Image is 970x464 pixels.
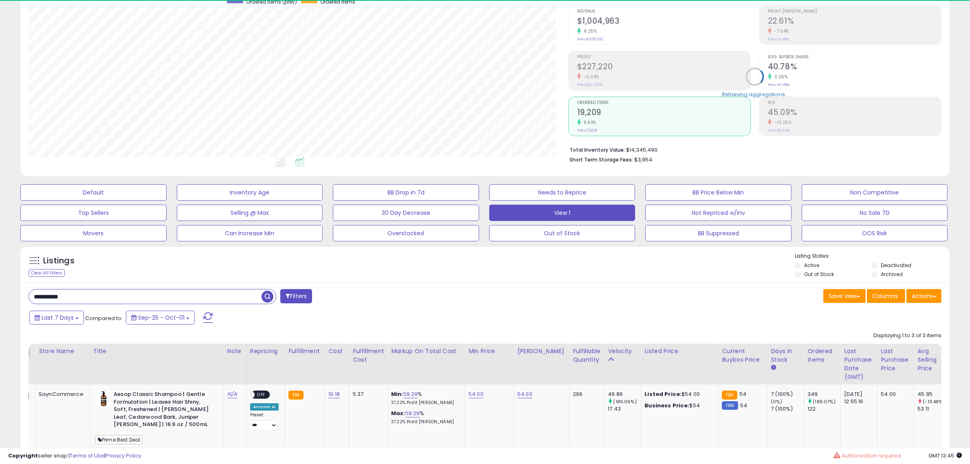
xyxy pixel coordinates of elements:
div: Ordered Items [807,347,837,364]
a: 19.18 [328,390,340,398]
img: 41nLtn6tKuL._SL40_.jpg [95,391,112,407]
button: Not Repriced w/Inv [645,205,792,221]
div: Fulfillable Quantity [573,347,601,364]
a: Terms of Use [70,452,104,460]
small: FBA [288,391,304,400]
div: 17.43 [608,405,641,413]
div: Days In Stock [771,347,801,364]
small: FBA [722,391,737,400]
div: Last Purchase Date (GMT) [844,347,874,381]
a: 54.00 [517,390,532,398]
span: 54 [740,402,747,409]
span: 54 [739,390,746,398]
div: Displaying 1 to 3 of 3 items [873,332,941,340]
span: 2025-10-9 13:45 GMT [928,452,962,460]
a: Privacy Policy [106,452,141,460]
strong: Copyright [8,452,38,460]
span: Sep-25 - Oct-01 [138,314,185,322]
small: (186.06%) [614,398,637,405]
div: $54.00 [644,391,712,398]
div: Markup on Total Cost [391,347,462,356]
small: (0%) [771,398,782,405]
button: Inventory Age [177,184,323,201]
div: Fulfillment [288,347,321,356]
button: Can Increase Min [177,225,323,241]
small: FBM [722,401,738,410]
th: The percentage added to the cost of goods (COGS) that forms the calculator for Min & Max prices. [388,344,465,384]
span: Last 7 Days [42,314,74,322]
b: Max: [391,409,405,417]
button: Movers [20,225,167,241]
label: Active [804,262,819,269]
button: Non Competitive [802,184,948,201]
label: Archived [881,271,903,278]
div: Note [227,347,243,356]
div: Amazon AI [250,403,279,411]
p: 37.22% Profit [PERSON_NAME] [391,400,459,406]
b: Business Price: [644,402,689,409]
div: $54 [644,402,712,409]
button: BB Drop in 7d [333,184,479,201]
span: Columns [872,292,898,300]
button: Out of Stock [489,225,636,241]
button: Last 7 Days [29,311,84,325]
div: 7 (100%) [771,405,804,413]
div: 54.00 [881,391,908,398]
div: 266 [573,391,598,398]
button: Filters [280,289,312,303]
div: Min Price [469,347,510,356]
b: Listed Price: [644,390,682,398]
button: View 1 [489,205,636,221]
div: Clear All Filters [29,269,65,277]
small: (186.07%) [813,398,836,405]
div: SaynCommerce [39,391,84,398]
span: Compared to: [85,314,123,322]
div: Repricing [250,347,282,356]
button: Actions [906,289,941,303]
button: 30 Day Decrease [333,205,479,221]
div: Last Purchase Price [881,347,911,373]
div: Fulfillment Cost [353,347,384,364]
b: Min: [391,390,403,398]
div: Title [93,347,220,356]
button: BB Suppressed [645,225,792,241]
a: 54.00 [469,390,484,398]
a: 59.29 [405,409,420,418]
div: Listed Price [644,347,715,356]
div: 349 [807,391,840,398]
button: Overstocked [333,225,479,241]
button: Save View [823,289,866,303]
button: Columns [867,289,905,303]
div: 5.37 [353,391,381,398]
p: 37.22% Profit [PERSON_NAME] [391,419,459,425]
small: (-13.48%) [923,398,945,405]
a: 59.29 [403,390,418,398]
div: [DATE] 12:55:16 [844,391,871,405]
div: Retrieving aggregations.. [722,91,787,98]
button: OOS Risk [802,225,948,241]
label: Out of Stock [804,271,834,278]
div: 49.86 [608,391,641,398]
button: Default [20,184,167,201]
b: Aesop Classic Shampoo | Gentle Formulation | Leaves Hair Shiny, Soft, Freshened | [PERSON_NAME] L... [114,391,213,431]
span: OFF [255,391,268,398]
small: Days In Stock. [771,364,776,371]
label: Deactivated [881,262,912,269]
a: N/A [227,390,237,398]
div: Avg Selling Price [917,347,947,373]
div: 7 (100%) [771,391,804,398]
div: Current Buybox Price [722,347,764,364]
h5: Listings [43,255,75,267]
div: % [391,410,459,425]
div: Velocity [608,347,638,356]
div: Cost [328,347,346,356]
button: Top Sellers [20,205,167,221]
div: Store Name [39,347,86,356]
div: [PERSON_NAME] [517,347,566,356]
div: seller snap | | [8,452,141,460]
button: Sep-25 - Oct-01 [126,311,195,325]
button: BB Price Below Min [645,184,792,201]
div: % [391,391,459,406]
div: 53.11 [917,405,950,413]
div: Preset: [250,412,279,431]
